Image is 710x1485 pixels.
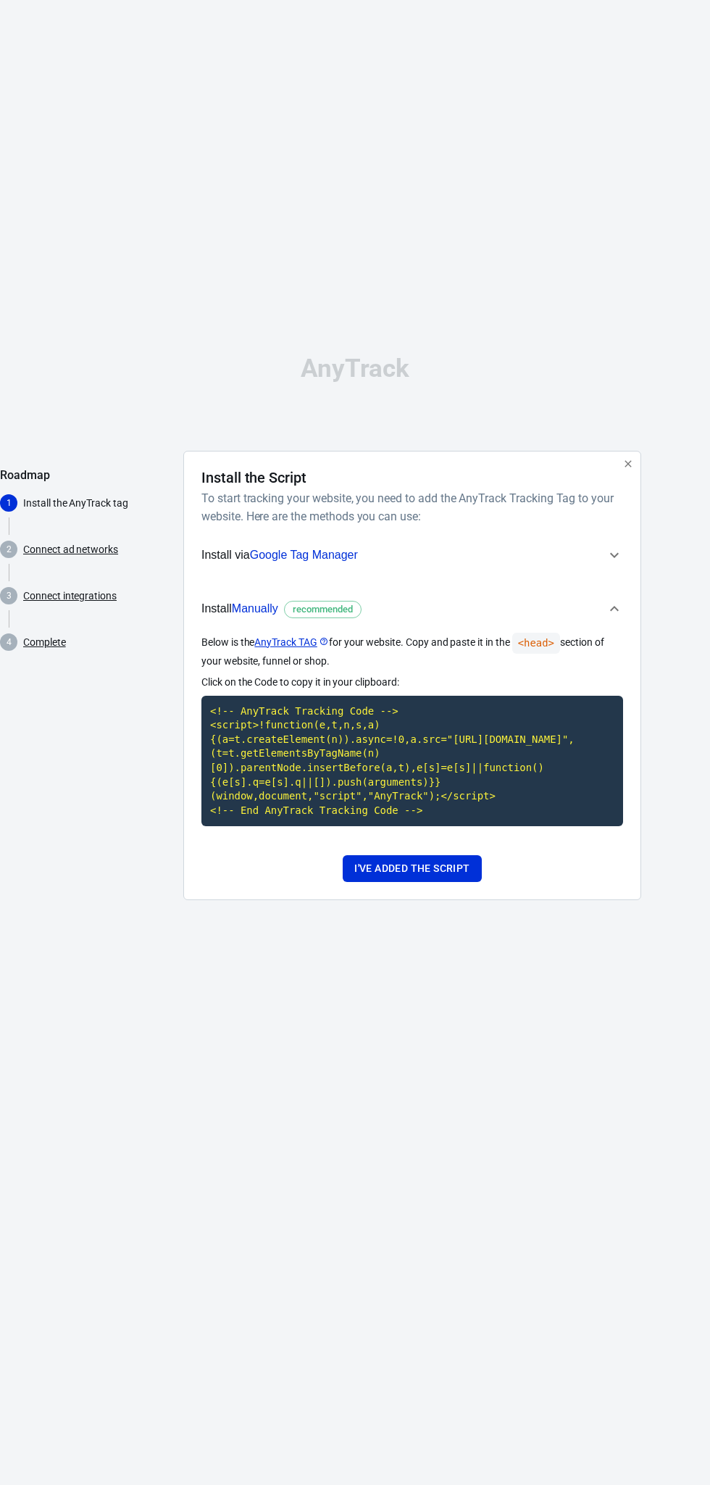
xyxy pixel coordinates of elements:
button: Install viaGoogle Tag Manager [201,537,623,573]
a: Connect ad networks [23,542,118,557]
h4: Install the Script [201,469,306,486]
span: Google Tag Manager [250,549,358,561]
a: Connect integrations [23,588,117,604]
a: AnyTrack TAG [254,635,328,650]
span: Manually [232,602,278,615]
h6: To start tracking your website, you need to add the AnyTrack Tracking Tag to your website. Here a... [201,489,617,525]
span: recommended [288,602,358,617]
code: <head> [512,633,560,654]
span: Install [201,599,362,618]
text: 4 [7,637,12,647]
text: 1 [7,498,12,508]
text: 2 [7,544,12,554]
code: Click to copy [201,696,623,827]
button: I've added the script [343,855,481,882]
p: Click on the Code to copy it in your clipboard: [201,675,623,690]
a: Complete [23,635,66,650]
span: Install via [201,546,358,565]
p: Below is the for your website. Copy and paste it in the section of your website, funnel or shop. [201,633,623,669]
p: Install the AnyTrack tag [23,496,172,511]
button: InstallManuallyrecommended [201,585,623,633]
text: 3 [7,591,12,601]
